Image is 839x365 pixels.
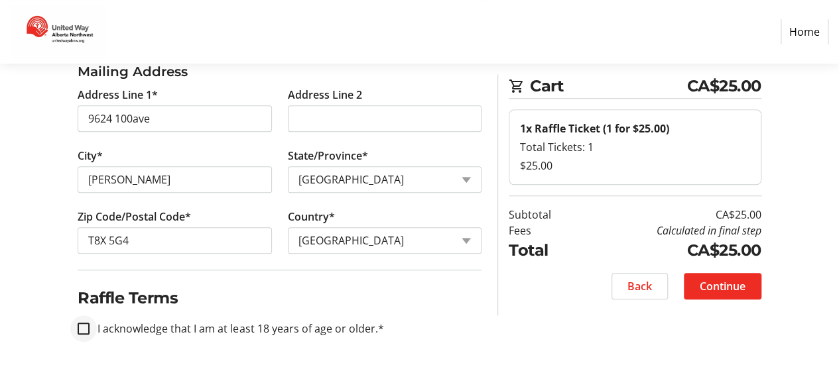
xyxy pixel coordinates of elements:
div: $25.00 [520,158,750,174]
label: Zip Code/Postal Code* [78,209,191,225]
strong: 1x Raffle Ticket (1 for $25.00) [520,121,669,136]
h3: Mailing Address [78,62,482,81]
label: State/Province* [288,148,368,164]
td: CA$25.00 [582,238,761,262]
label: I acknowledge that I am at least 18 years of age or older.* [90,321,383,337]
td: Subtotal [509,207,582,223]
span: Cart [530,74,687,98]
img: United Way Alberta Northwest's Logo [11,5,105,58]
label: Country* [288,209,335,225]
td: Fees [509,223,582,238]
input: Zip or Postal Code [78,227,271,254]
div: Total Tickets: 1 [520,139,750,155]
span: Back [627,278,652,294]
input: City [78,166,271,193]
td: Calculated in final step [582,223,761,238]
input: Address [78,105,271,132]
td: Total [509,238,582,262]
a: Home [781,19,828,44]
label: City* [78,148,103,164]
h2: Raffle Terms [78,286,482,310]
button: Back [612,273,668,299]
label: Address Line 2 [288,87,362,103]
label: Address Line 1* [78,87,158,103]
td: CA$25.00 [582,207,761,223]
span: CA$25.00 [687,74,761,98]
button: Continue [684,273,761,299]
span: Continue [700,278,745,294]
